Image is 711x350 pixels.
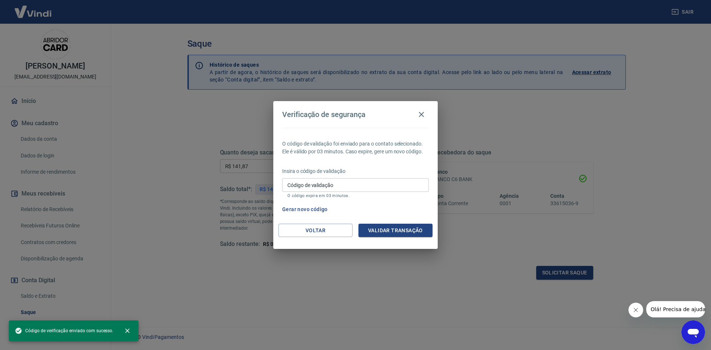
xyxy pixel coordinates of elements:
span: Código de verificação enviado com sucesso. [15,327,113,334]
span: Olá! Precisa de ajuda? [4,5,62,11]
button: Voltar [278,224,353,237]
button: Gerar novo código [279,203,331,216]
p: O código de validação foi enviado para o contato selecionado. Ele é válido por 03 minutos. Caso e... [282,140,429,156]
iframe: Mensagem da empresa [646,301,705,317]
iframe: Fechar mensagem [628,303,643,317]
h4: Verificação de segurança [282,110,365,119]
p: O código expira em 03 minutos. [287,193,424,198]
p: Insira o código de validação [282,167,429,175]
iframe: Botão para abrir a janela de mensagens [681,320,705,344]
button: close [119,323,136,339]
button: Validar transação [358,224,433,237]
